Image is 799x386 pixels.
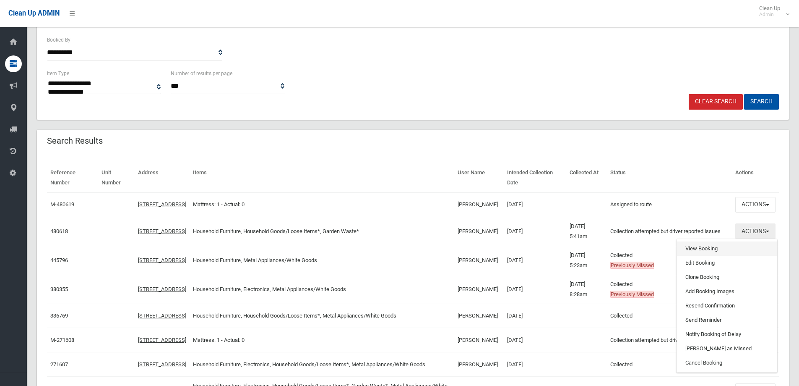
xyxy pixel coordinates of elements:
[50,228,68,234] a: 480618
[689,94,743,110] a: Clear Search
[504,246,566,275] td: [DATE]
[50,257,68,263] a: 445796
[454,246,504,275] td: [PERSON_NAME]
[138,361,186,368] a: [STREET_ADDRESS]
[37,133,113,149] header: Search Results
[610,262,654,269] span: Previously Missed
[735,223,776,239] button: Actions
[755,5,789,18] span: Clean Up
[607,163,732,192] th: Status
[47,163,98,192] th: Reference Number
[47,69,69,78] label: Item Type
[138,312,186,319] a: [STREET_ADDRESS]
[190,304,455,328] td: Household Furniture, Household Goods/Loose Items*, Metal Appliances/White Goods
[566,163,606,192] th: Collected At
[677,356,777,370] a: Cancel Booking
[504,217,566,246] td: [DATE]
[566,246,606,275] td: [DATE] 5:23am
[744,94,779,110] button: Search
[677,299,777,313] a: Resend Confirmation
[504,163,566,192] th: Intended Collection Date
[190,275,455,304] td: Household Furniture, Electronics, Metal Appliances/White Goods
[50,312,68,319] a: 336769
[454,352,504,377] td: [PERSON_NAME]
[50,337,74,343] a: M-271608
[566,275,606,304] td: [DATE] 8:28am
[190,246,455,275] td: Household Furniture, Metal Appliances/White Goods
[190,217,455,246] td: Household Furniture, Household Goods/Loose Items*, Garden Waste*
[677,242,777,256] a: View Booking
[50,361,68,368] a: 271607
[607,304,732,328] td: Collected
[454,304,504,328] td: [PERSON_NAME]
[138,201,186,207] a: [STREET_ADDRESS]
[504,275,566,304] td: [DATE]
[138,337,186,343] a: [STREET_ADDRESS]
[504,352,566,377] td: [DATE]
[454,163,504,192] th: User Name
[735,197,776,213] button: Actions
[454,217,504,246] td: [PERSON_NAME]
[171,69,232,78] label: Number of results per page
[190,328,455,352] td: Mattress: 1 - Actual: 0
[607,275,732,304] td: Collected
[504,192,566,217] td: [DATE]
[135,163,190,192] th: Address
[677,341,777,356] a: [PERSON_NAME] as Missed
[50,201,74,207] a: M-480619
[190,352,455,377] td: Household Furniture, Electronics, Household Goods/Loose Items*, Metal Appliances/White Goods
[732,163,779,192] th: Actions
[454,328,504,352] td: [PERSON_NAME]
[607,328,732,352] td: Collection attempted but driver reported issues
[8,9,60,17] span: Clean Up ADMIN
[47,35,70,45] label: Booked By
[610,291,654,298] span: Previously Missed
[607,246,732,275] td: Collected
[138,257,186,263] a: [STREET_ADDRESS]
[50,286,68,292] a: 380355
[677,256,777,270] a: Edit Booking
[190,192,455,217] td: Mattress: 1 - Actual: 0
[607,352,732,377] td: Collected
[504,328,566,352] td: [DATE]
[190,163,455,192] th: Items
[566,217,606,246] td: [DATE] 5:41am
[677,313,777,327] a: Send Reminder
[677,327,777,341] a: Notify Booking of Delay
[138,228,186,234] a: [STREET_ADDRESS]
[607,217,732,246] td: Collection attempted but driver reported issues
[138,286,186,292] a: [STREET_ADDRESS]
[504,304,566,328] td: [DATE]
[759,11,780,18] small: Admin
[677,270,777,284] a: Clone Booking
[98,163,135,192] th: Unit Number
[677,284,777,299] a: Add Booking Images
[454,192,504,217] td: [PERSON_NAME]
[607,192,732,217] td: Assigned to route
[454,275,504,304] td: [PERSON_NAME]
